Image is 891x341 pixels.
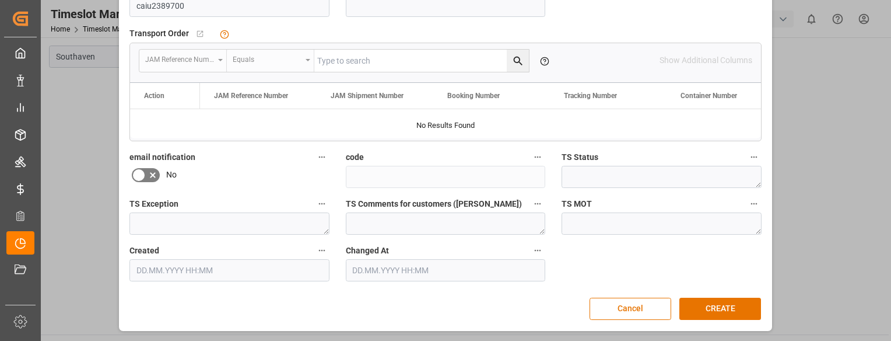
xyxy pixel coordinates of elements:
[145,51,214,65] div: JAM Reference Number
[530,243,545,258] button: Changed At
[129,245,159,257] span: Created
[680,92,737,100] span: Container Number
[507,50,529,72] button: search button
[227,50,314,72] button: open menu
[346,198,522,210] span: TS Comments for customers ([PERSON_NAME])
[314,149,329,165] button: email notification
[233,51,301,65] div: Equals
[746,149,762,165] button: TS Status
[679,298,761,320] button: CREATE
[530,196,545,211] button: TS Comments for customers ([PERSON_NAME])
[214,92,288,100] span: JAM Reference Number
[346,151,364,163] span: code
[314,243,329,258] button: Created
[562,151,598,163] span: TS Status
[166,169,177,181] span: No
[314,196,329,211] button: TS Exception
[331,92,404,100] span: JAM Shipment Number
[129,151,195,163] span: email notification
[144,92,164,100] div: Action
[346,245,389,257] span: Changed At
[562,198,592,210] span: TS MOT
[346,259,546,281] input: DD.MM.YYYY HH:MM
[590,298,671,320] button: Cancel
[564,92,617,100] span: Tracking Number
[314,50,529,72] input: Type to search
[129,259,329,281] input: DD.MM.YYYY HH:MM
[447,92,500,100] span: Booking Number
[129,27,189,40] span: Transport Order
[746,196,762,211] button: TS MOT
[530,149,545,165] button: code
[129,198,178,210] span: TS Exception
[139,50,227,72] button: open menu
